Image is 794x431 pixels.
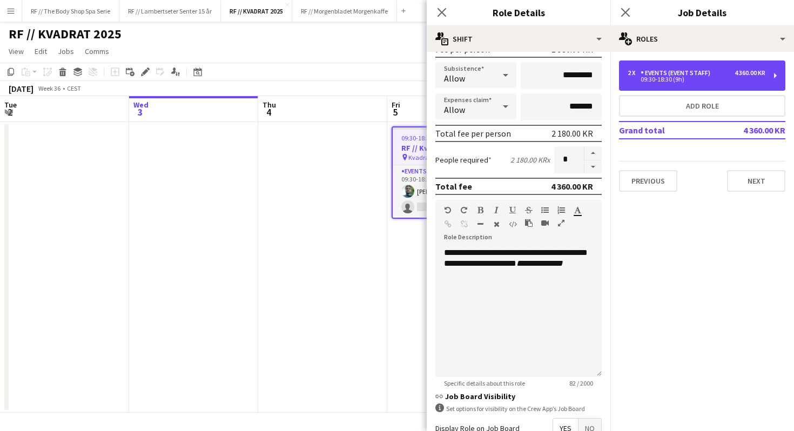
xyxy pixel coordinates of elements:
[444,104,465,115] span: Allow
[509,220,516,228] button: HTML Code
[9,46,24,56] span: View
[427,26,610,52] div: Shift
[574,206,581,214] button: Text Color
[435,392,602,401] h3: Job Board Visibility
[476,206,484,214] button: Bold
[393,143,512,153] h3: RF // Kvadrat lykkehjul vakt
[435,128,511,139] div: Total fee per person
[4,100,17,110] span: Tue
[9,26,122,42] h1: RF // KVADRAT 2025
[119,1,221,22] button: RF // Lambertseter Senter 15 år
[261,106,276,118] span: 4
[628,77,765,82] div: 09:30-18:30 (9h)
[4,44,28,58] a: View
[444,73,465,84] span: Allow
[36,84,63,92] span: Week 36
[493,220,500,228] button: Clear Formatting
[557,219,565,227] button: Fullscreen
[30,44,51,58] a: Edit
[435,155,492,165] label: People required
[35,46,47,56] span: Edit
[584,146,602,160] button: Increase
[85,46,109,56] span: Comms
[551,181,593,192] div: 4 360.00 KR
[444,206,452,214] button: Undo
[221,1,292,22] button: RF // KVADRAT 2025
[408,153,450,161] span: Kvadrat Senter
[584,160,602,174] button: Decrease
[393,165,512,218] app-card-role: Events (Event Staff)4I1/209:30-18:30 (9h)[PERSON_NAME]
[392,100,400,110] span: Fri
[735,69,765,77] div: 4 360.00 KR
[619,122,717,139] td: Grand total
[509,206,516,214] button: Underline
[435,379,534,387] span: Specific details about this role
[717,122,785,139] td: 4 360.00 KR
[58,46,74,56] span: Jobs
[476,220,484,228] button: Horizontal Line
[619,170,677,192] button: Previous
[551,128,593,139] div: 2 180.00 KR
[427,5,610,19] h3: Role Details
[525,219,533,227] button: Paste as plain text
[628,69,641,77] div: 2 x
[80,44,113,58] a: Comms
[9,83,33,94] div: [DATE]
[392,126,513,219] app-job-card: 09:30-18:30 (9h)1/2RF // Kvadrat lykkehjul vakt Kvadrat Senter1 RoleEvents (Event Staff)4I1/209:3...
[641,69,715,77] div: Events (Event Staff)
[390,106,400,118] span: 5
[727,170,785,192] button: Next
[541,206,549,214] button: Unordered List
[292,1,397,22] button: RF // Morgenbladet Morgenkaffe
[22,1,119,22] button: RF // The Body Shop Spa Serie
[435,403,602,414] div: Set options for visibility on the Crew App’s Job Board
[493,206,500,214] button: Italic
[401,134,445,142] span: 09:30-18:30 (9h)
[53,44,78,58] a: Jobs
[435,181,472,192] div: Total fee
[619,95,785,117] button: Add role
[460,206,468,214] button: Redo
[263,100,276,110] span: Thu
[67,84,81,92] div: CEST
[132,106,149,118] span: 3
[525,206,533,214] button: Strikethrough
[610,5,794,19] h3: Job Details
[133,100,149,110] span: Wed
[557,206,565,214] button: Ordered List
[541,219,549,227] button: Insert video
[510,155,550,165] div: 2 180.00 KR x
[610,26,794,52] div: Roles
[561,379,602,387] span: 82 / 2000
[3,106,17,118] span: 2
